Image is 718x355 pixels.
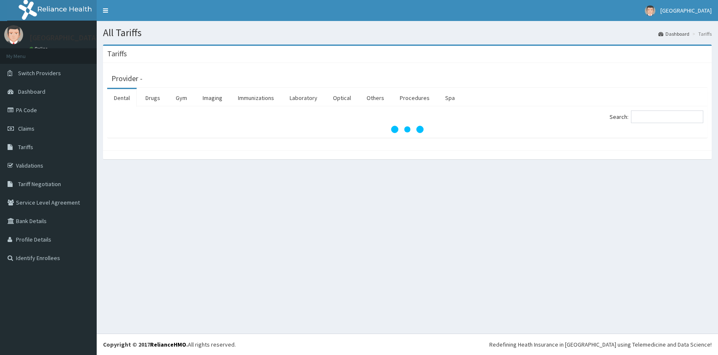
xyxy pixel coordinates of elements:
[107,50,127,58] h3: Tariffs
[610,110,703,123] label: Search:
[690,30,712,37] li: Tariffs
[283,89,324,107] a: Laboratory
[29,34,99,42] p: [GEOGRAPHIC_DATA]
[103,341,188,348] strong: Copyright © 2017 .
[360,89,391,107] a: Others
[107,89,137,107] a: Dental
[196,89,229,107] a: Imaging
[18,125,34,132] span: Claims
[103,27,712,38] h1: All Tariffs
[29,46,50,52] a: Online
[111,75,143,82] h3: Provider -
[150,341,186,348] a: RelianceHMO
[18,69,61,77] span: Switch Providers
[18,143,33,151] span: Tariffs
[438,89,462,107] a: Spa
[231,89,281,107] a: Immunizations
[97,334,718,355] footer: All rights reserved.
[326,89,358,107] a: Optical
[391,113,424,146] svg: audio-loading
[4,25,23,44] img: User Image
[631,110,703,123] input: Search:
[489,340,712,349] div: Redefining Heath Insurance in [GEOGRAPHIC_DATA] using Telemedicine and Data Science!
[645,5,655,16] img: User Image
[18,180,61,188] span: Tariff Negotiation
[658,30,689,37] a: Dashboard
[139,89,167,107] a: Drugs
[18,88,45,95] span: Dashboard
[169,89,194,107] a: Gym
[393,89,436,107] a: Procedures
[660,7,712,14] span: [GEOGRAPHIC_DATA]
